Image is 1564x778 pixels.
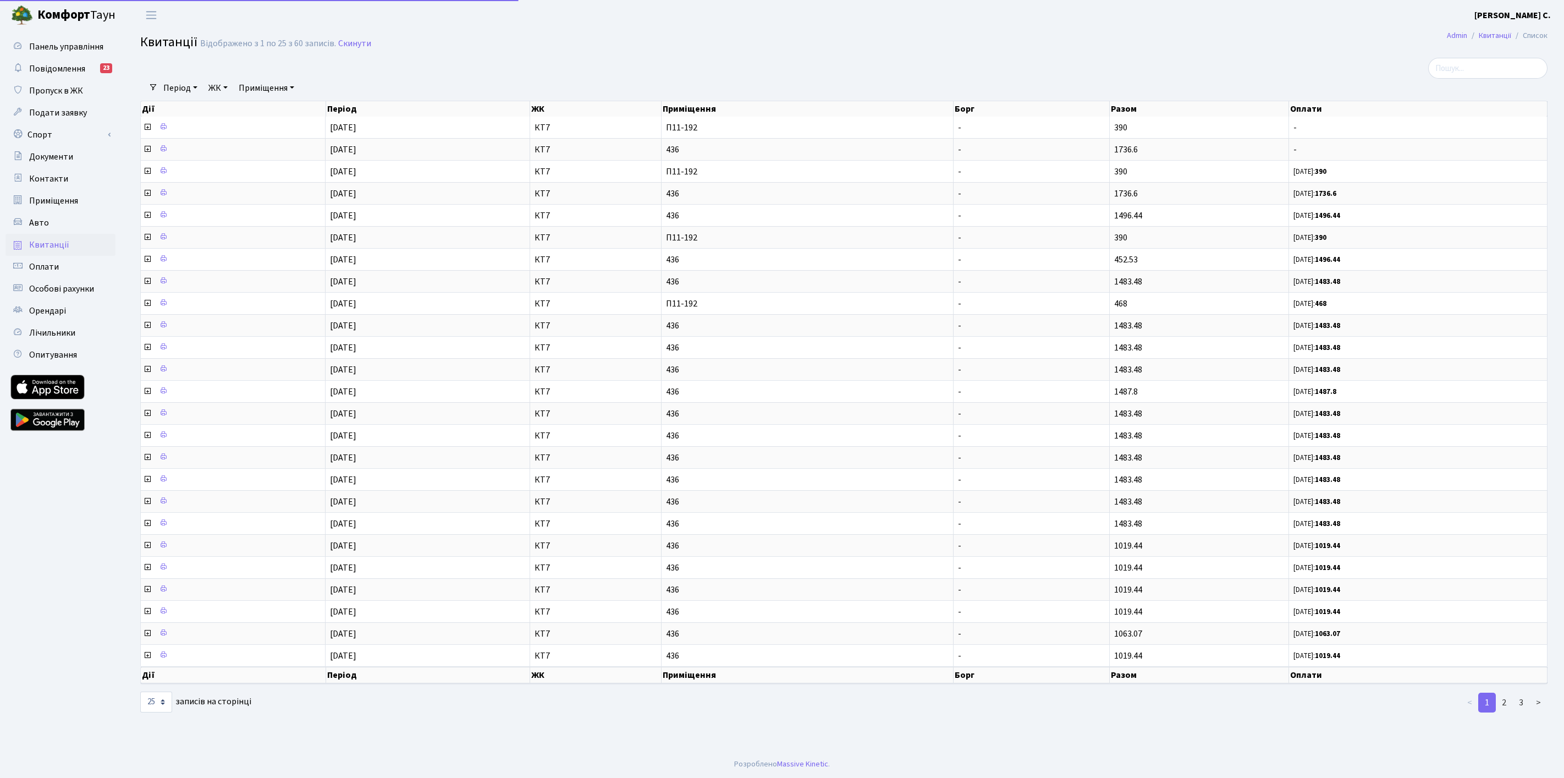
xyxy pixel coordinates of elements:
span: КТ7 [535,497,657,506]
span: [DATE] [330,386,356,398]
b: 1483.48 [1315,409,1340,419]
span: 1019.44 [1114,606,1142,618]
span: - [958,188,961,200]
span: 1483.48 [1114,320,1142,332]
th: ЖК [530,101,662,117]
span: КТ7 [535,387,657,396]
span: [DATE] [330,584,356,596]
span: [DATE] [330,320,356,332]
b: 1487.8 [1315,387,1336,397]
th: Приміщення [662,667,953,683]
span: 1483.48 [1114,342,1142,354]
span: Контакти [29,173,68,185]
span: 436 [666,365,948,374]
span: 1483.48 [1114,452,1142,464]
b: 390 [1315,167,1326,177]
span: КТ7 [535,541,657,550]
b: 1483.48 [1315,321,1340,331]
small: [DATE]: [1293,343,1340,353]
span: П11-192 [666,233,948,242]
b: 1483.48 [1315,475,1340,485]
span: КТ7 [535,255,657,264]
span: Документи [29,151,73,163]
b: 1019.44 [1315,541,1340,551]
span: 1487.8 [1114,386,1138,398]
span: [DATE] [330,210,356,222]
input: Пошук... [1428,58,1548,79]
small: [DATE]: [1293,585,1340,595]
span: 436 [666,563,948,572]
span: 436 [666,145,948,154]
small: [DATE]: [1293,277,1340,287]
a: Оплати [5,256,115,278]
span: 436 [666,277,948,286]
small: [DATE]: [1293,387,1336,397]
span: [DATE] [330,144,356,156]
a: Подати заявку [5,102,115,124]
a: Опитування [5,344,115,366]
a: Приміщення [5,190,115,212]
a: 1 [1478,693,1496,713]
span: П11-192 [666,123,948,132]
a: Лічильники [5,322,115,344]
span: - [958,298,961,310]
span: 468 [1114,298,1127,310]
small: [DATE]: [1293,255,1340,265]
small: [DATE]: [1293,629,1340,639]
th: Борг [954,667,1110,683]
b: 1496.44 [1315,211,1340,221]
span: - [958,144,961,156]
b: 1483.48 [1315,277,1340,287]
b: 1483.48 [1315,365,1340,375]
span: 436 [666,475,948,484]
small: [DATE]: [1293,233,1326,243]
a: ЖК [204,79,232,97]
span: КТ7 [535,585,657,594]
span: [DATE] [330,276,356,288]
b: 1483.48 [1315,431,1340,441]
span: [DATE] [330,606,356,618]
label: записів на сторінці [140,692,251,713]
span: - [958,474,961,486]
span: - [958,254,961,266]
span: Повідомлення [29,63,85,75]
small: [DATE]: [1293,607,1340,617]
span: 452.53 [1114,254,1138,266]
span: 436 [666,409,948,418]
b: 1483.48 [1315,453,1340,463]
span: Оплати [29,261,59,273]
span: - [958,364,961,376]
span: 1019.44 [1114,650,1142,662]
span: 436 [666,519,948,528]
span: КТ7 [535,453,657,462]
a: Панель управління [5,36,115,58]
a: Приміщення [234,79,299,97]
span: [DATE] [330,562,356,574]
span: - [958,342,961,354]
span: КТ7 [535,145,657,154]
span: 390 [1114,232,1127,244]
b: 1483.48 [1315,343,1340,353]
button: Переключити навігацію [137,6,165,24]
a: Скинути [338,39,371,49]
b: [PERSON_NAME] С. [1474,9,1551,21]
b: 1736.6 [1315,189,1336,199]
small: [DATE]: [1293,211,1340,221]
span: - [958,650,961,662]
span: 436 [666,343,948,352]
span: КТ7 [535,277,657,286]
b: 1019.44 [1315,651,1340,661]
span: [DATE] [330,474,356,486]
span: 436 [666,453,948,462]
span: КТ7 [535,343,657,352]
span: 1019.44 [1114,562,1142,574]
b: 1483.48 [1315,519,1340,529]
span: КТ7 [535,365,657,374]
a: Авто [5,212,115,234]
span: Квитанції [140,32,197,52]
span: [DATE] [330,628,356,640]
small: [DATE]: [1293,651,1340,661]
span: КТ7 [535,519,657,528]
span: 1483.48 [1114,364,1142,376]
span: Подати заявку [29,107,87,119]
